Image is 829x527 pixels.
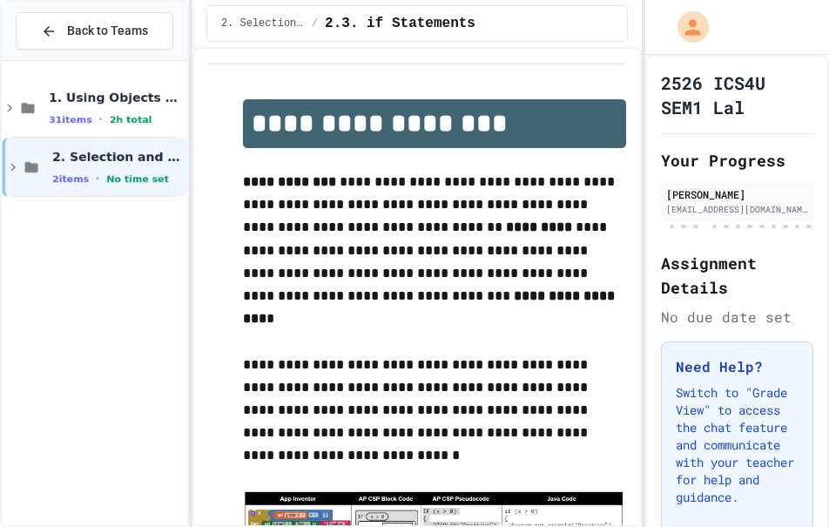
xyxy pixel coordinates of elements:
div: My Account [659,7,713,47]
iframe: chat widget [756,457,812,510]
div: [PERSON_NAME] [666,186,808,202]
p: Switch to "Grade View" to access the chat feature and communicate with your teacher for help and ... [676,384,799,506]
span: • [99,112,103,126]
h2: Your Progress [661,148,813,172]
span: 2h total [110,114,152,125]
span: 1. Using Objects and Methods [49,90,184,105]
span: No time set [106,173,169,185]
span: 2. Selection and Iteration [221,17,305,30]
span: 2.3. if Statements [325,13,475,34]
div: [EMAIL_ADDRESS][DOMAIN_NAME] [666,203,808,216]
button: Back to Teams [16,12,173,50]
span: Back to Teams [67,22,148,40]
span: 2 items [52,173,89,185]
h3: Need Help? [676,356,799,377]
span: 2. Selection and Iteration [52,149,184,165]
div: No due date set [661,307,813,328]
h2: Assignment Details [661,251,813,300]
h1: 2526 ICS4U SEM1 Lal [661,71,813,119]
span: • [96,172,99,186]
span: 31 items [49,114,92,125]
span: / [312,17,318,30]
